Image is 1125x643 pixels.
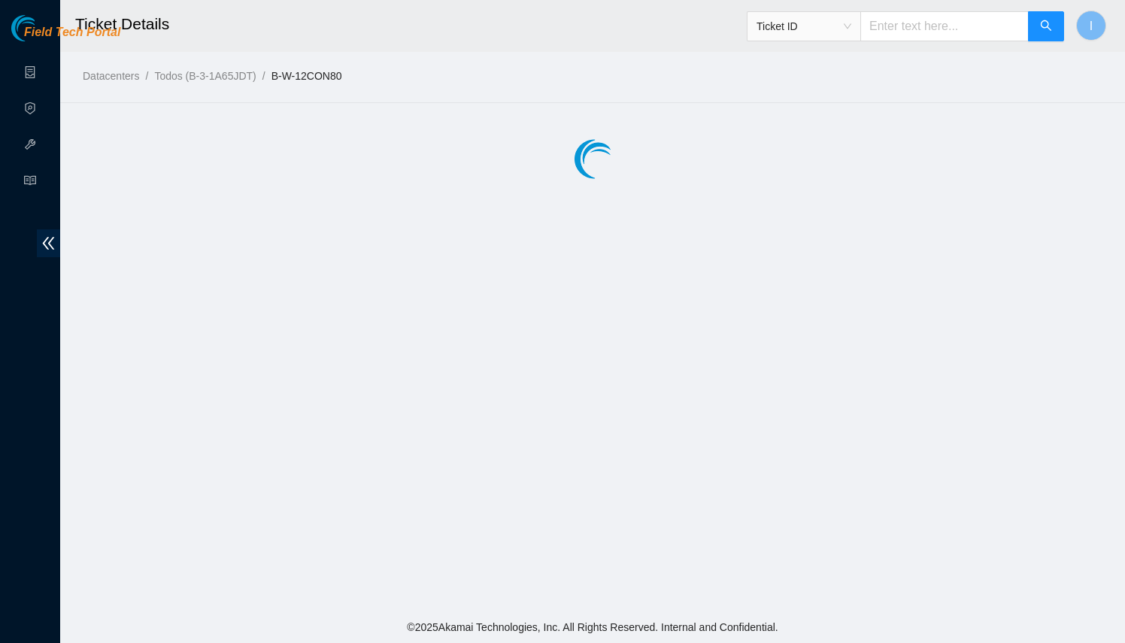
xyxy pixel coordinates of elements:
[145,70,148,82] span: /
[1076,11,1106,41] button: I
[60,611,1125,643] footer: © 2025 Akamai Technologies, Inc. All Rights Reserved. Internal and Confidential.
[262,70,265,82] span: /
[1028,11,1064,41] button: search
[1090,17,1093,35] span: I
[24,168,36,198] span: read
[860,11,1029,41] input: Enter text here...
[1040,20,1052,34] span: search
[11,15,76,41] img: Akamai Technologies
[37,229,60,257] span: double-left
[757,15,851,38] span: Ticket ID
[83,70,139,82] a: Datacenters
[271,70,342,82] a: B-W-12CON80
[154,70,256,82] a: Todos (B-3-1A65JDT)
[24,26,120,40] span: Field Tech Portal
[11,27,120,47] a: Akamai TechnologiesField Tech Portal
